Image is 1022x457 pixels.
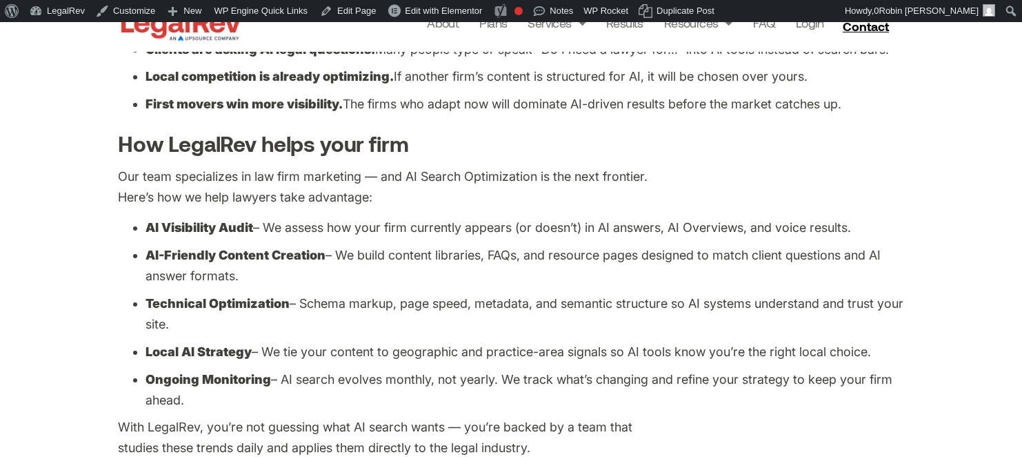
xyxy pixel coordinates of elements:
[118,420,632,455] span: With LegalRev, you’re not guessing what AI search wants — you’re backed by a team that studies th...
[146,372,271,387] b: Ongoing Monitoring
[479,13,507,32] a: Plans
[146,42,375,57] b: Clients are asking AI legal questions.
[118,166,670,208] p: Our team specializes in law firm marketing — and AI Search Optimization is the next frontier. Her...
[528,13,585,32] a: Services
[796,13,823,32] a: Login
[427,13,823,39] nav: Menu
[146,296,903,331] span: – Schema markup, page speed, metadata, and semantic structure so AI systems understand and trust ...
[146,344,252,359] b: Local AI Strategy
[874,6,979,16] span: 0Robin [PERSON_NAME]
[394,69,808,84] span: If another firm’s content is structured for AI, it will be chosen over yours.
[427,13,459,32] a: About
[253,220,851,235] span: – We assess how your firm currently appears (or doesn’t) in AI answers, AI Overviews, and voice r...
[118,130,409,156] b: How LegalRev helps your firm
[843,20,889,32] span: Contact
[343,97,841,111] span: The firms who adapt now will dominate AI-driven results before the market catches up.
[146,248,881,283] span: – We build content libraries, FAQs, and resource pages designed to match client questions and AI ...
[837,15,898,37] a: Contact
[146,296,290,311] b: Technical Optimization
[753,13,775,32] a: FAQ
[606,13,643,32] a: Results
[252,344,871,359] span: – We tie your content to geographic and practice-area signals so AI tools know you’re the right l...
[375,42,889,57] span: Many people type or speak “Do I need a lawyer for…” into AI tools instead of search bars.
[514,7,523,15] div: Focus keyphrase not set
[146,220,253,235] b: AI Visibility Audit
[664,13,732,32] a: Resources
[405,6,482,16] span: Edit with Elementor
[146,97,343,111] b: First movers win more visibility.
[146,372,892,407] span: – AI search evolves monthly, not yearly. We track what’s changing and refine your strategy to kee...
[146,69,394,84] b: Local competition is already optimizing.
[146,248,325,262] b: AI-Friendly Content Creation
